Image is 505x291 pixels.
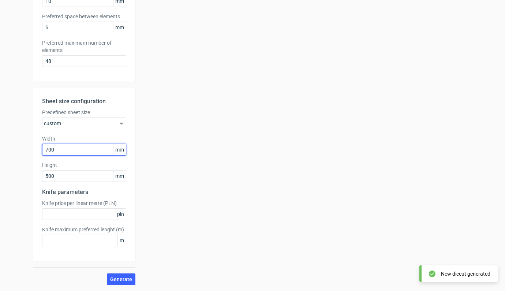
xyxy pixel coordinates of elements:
div: custom [42,117,126,129]
label: Width [42,135,126,142]
div: New diecut generated [441,270,490,277]
label: Preferred space between elements [42,13,126,20]
h2: Knife parameters [42,188,126,197]
input: custom [42,144,126,156]
span: mm [113,144,126,155]
input: custom [42,170,126,182]
label: Height [42,161,126,169]
span: mm [113,22,126,33]
button: Generate [107,273,135,285]
span: Generate [110,277,132,282]
label: Predefined sheet size [42,109,126,116]
label: Knife price per linear metre (PLN) [42,199,126,207]
span: mm [113,171,126,182]
h2: Sheet size configuration [42,97,126,106]
label: Preferred maximum number of elements [42,39,126,54]
span: m [117,235,126,246]
span: pln [115,209,126,220]
label: Knife maximum preferred lenght (m) [42,226,126,233]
